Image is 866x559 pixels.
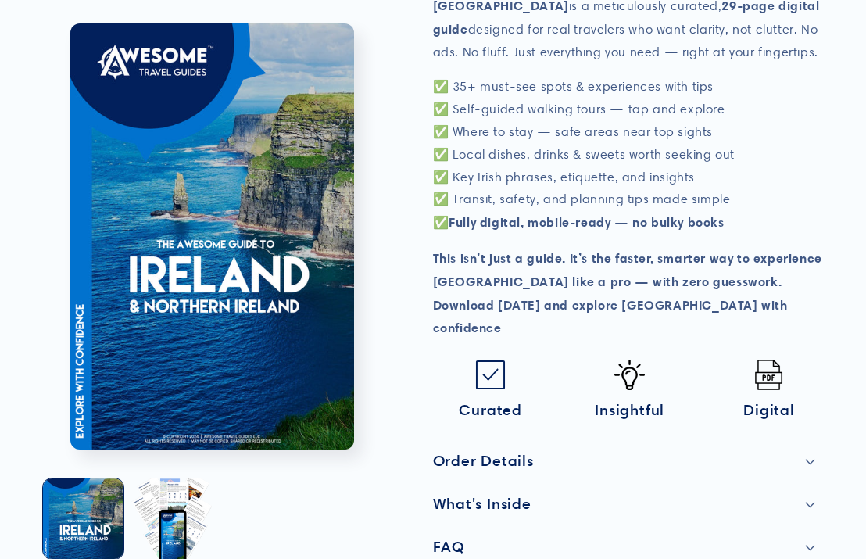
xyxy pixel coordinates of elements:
summary: What's Inside [433,482,827,525]
span: Curated [459,400,521,419]
p: ✅ 35+ must-see spots & experiences with tips ✅ Self-guided walking tours — tap and explore ✅ Wher... [433,76,827,235]
h2: Order Details [433,451,534,470]
span: Insightful [595,400,664,419]
h2: What's Inside [433,494,531,513]
h2: FAQ [433,537,464,556]
button: Load image 2 in gallery view [131,478,212,559]
strong: This isn’t just a guide. It’s the faster, smarter way to experience [GEOGRAPHIC_DATA] like a pro ... [433,250,822,335]
button: Load image 1 in gallery view [43,478,123,559]
strong: Fully digital, mobile-ready — no bulky books [449,214,724,230]
img: Idea-icon.png [614,360,645,390]
span: Digital [743,400,794,419]
img: Pdf.png [753,360,784,390]
summary: Order Details [433,439,827,482]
